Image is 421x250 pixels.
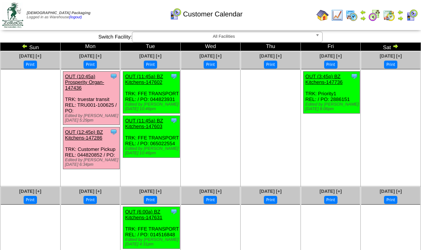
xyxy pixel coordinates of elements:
button: Print [24,196,37,204]
a: [DATE] [+] [199,189,222,194]
a: [DATE] [+] [320,189,342,194]
a: (logout) [69,15,82,19]
td: Fri [300,43,361,51]
button: Print [24,61,37,69]
a: [DATE] [+] [259,53,281,59]
img: zoroco-logo-small.webp [2,2,23,28]
button: Print [264,196,277,204]
img: calendarprod.gif [345,9,358,21]
button: Print [84,196,97,204]
div: TRK: Customer Pickup REL: 044820852 / PO: [63,127,119,169]
div: Edited by [PERSON_NAME] [DATE] 10:46pm [125,102,179,111]
img: Tooltip [170,117,178,124]
a: [DATE] [+] [139,189,161,194]
a: [DATE] [+] [380,189,402,194]
a: [DATE] [+] [380,53,402,59]
a: [DATE] [+] [320,53,342,59]
a: [DATE] [+] [259,189,281,194]
button: Print [324,61,337,69]
div: TRK: FFE TRANSPORT REL: / PO: 044823931 [123,72,180,114]
a: OUT (12:45p) BZ Kitchens-147286 [65,129,103,141]
td: Sun [0,43,61,51]
img: arrowleft.gif [360,9,366,15]
img: arrowright.gif [392,43,399,49]
td: Tue [121,43,181,51]
img: line_graph.gif [331,9,343,21]
a: [DATE] [+] [199,53,222,59]
span: All Facilities [135,32,312,41]
a: [DATE] [+] [79,189,101,194]
span: Customer Calendar [183,10,243,18]
div: TRK: Priority1 REL: / PO: 2886151 [303,72,360,114]
img: calendarblend.gif [368,9,381,21]
img: calendarcustomer.gif [169,8,182,20]
td: Mon [60,43,121,51]
div: TRK: FFE TRANSPORT REL: / PO: 065022554 [123,116,180,158]
button: Print [384,61,397,69]
a: OUT (3:45p) BZ Kitchens-147736 [305,74,343,85]
button: Print [324,196,337,204]
a: [DATE] [+] [19,53,41,59]
img: arrowright.gif [397,15,403,21]
img: arrowright.gif [360,15,366,21]
div: Edited by [PERSON_NAME] [DATE] 10:46pm [125,146,179,155]
button: Print [264,61,277,69]
span: [DEMOGRAPHIC_DATA] Packaging [27,11,90,15]
a: [DATE] [+] [139,53,161,59]
div: Edited by [PERSON_NAME] [DATE] 8:06pm [305,102,360,111]
div: Edited by [PERSON_NAME] [DATE] 4:31pm [125,237,179,247]
td: Thu [241,43,301,51]
button: Print [384,196,397,204]
button: Print [144,61,157,69]
div: TRK: FFE TRANSPORT REL: / PO: 014516848 [123,207,180,249]
img: Tooltip [170,208,178,215]
a: OUT (10:45a) Prosperity Organ-147436 [65,74,104,91]
img: Tooltip [110,72,117,80]
img: Tooltip [110,128,117,136]
div: Edited by [PERSON_NAME] [DATE] 5:29pm [65,114,119,123]
img: Tooltip [350,72,358,80]
img: calendarcustomer.gif [406,9,418,21]
img: calendarinout.gif [383,9,395,21]
span: Logged in as Warehouse [27,11,90,19]
img: arrowleft.gif [397,9,403,15]
a: OUT (6:00a) BZ Kitchens-147631 [125,209,162,220]
button: Print [204,196,217,204]
td: Wed [180,43,241,51]
img: Tooltip [170,72,178,80]
div: TRK: truestar transit REL: TRU001-100625 / PO: [63,72,119,125]
a: [DATE] [+] [19,189,41,194]
button: Print [84,61,97,69]
td: Sat [361,43,421,51]
button: Print [144,196,157,204]
a: OUT (11:45a) BZ Kitchens-147602 [125,74,163,85]
a: OUT (11:45a) BZ Kitchens-147603 [125,118,163,129]
button: Print [204,61,217,69]
div: Edited by [PERSON_NAME] [DATE] 6:34pm [65,158,119,167]
a: [DATE] [+] [79,53,101,59]
img: arrowleft.gif [22,43,28,49]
